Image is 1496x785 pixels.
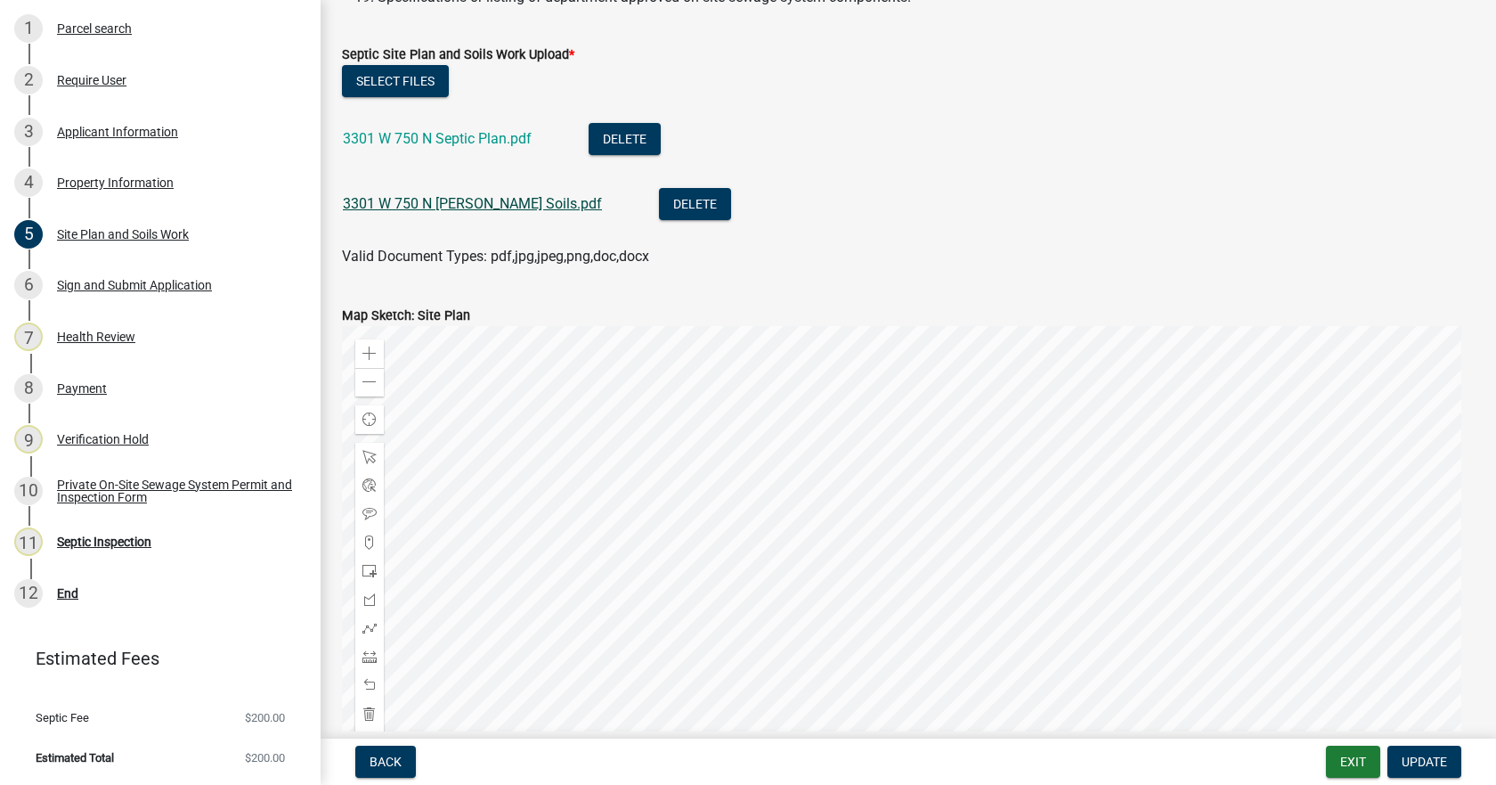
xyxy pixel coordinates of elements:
div: 7 [14,323,43,351]
span: Septic Fee [36,712,89,724]
a: 3301 W 750 N [PERSON_NAME] Soils.pdf [343,195,602,212]
div: Verification Hold [57,433,149,446]
label: Septic Site Plan and Soils Work Upload [342,49,574,61]
div: Sign and Submit Application [57,279,212,291]
span: $200.00 [245,752,285,764]
div: End [57,587,78,600]
span: Update [1402,755,1447,769]
button: Update [1387,746,1461,778]
div: Find my location [355,405,384,434]
div: 4 [14,168,43,197]
span: $200.00 [245,712,285,724]
div: Zoom out [355,368,384,397]
div: Septic Inspection [57,536,151,548]
div: Health Review [57,331,135,343]
div: Site Plan and Soils Work [57,228,189,241]
button: Exit [1326,746,1380,778]
button: Delete [589,123,661,155]
div: Payment [57,382,107,395]
div: 1 [14,14,43,43]
div: 5 [14,220,43,249]
div: 6 [14,271,43,299]
div: Applicant Information [57,126,178,138]
div: 9 [14,425,43,454]
div: 12 [14,579,43,608]
div: Private On-Site Sewage System Permit and Inspection Form [57,478,292,503]
wm-modal-confirm: Delete Document [659,197,731,214]
button: Back [355,746,416,778]
wm-modal-confirm: Delete Document [589,132,661,149]
label: Map Sketch: Site Plan [342,310,470,323]
span: Valid Document Types: pdf,jpg,jpeg,png,doc,docx [342,248,649,265]
div: 8 [14,374,43,403]
button: Select files [342,65,449,97]
div: 10 [14,477,43,505]
a: Estimated Fees [14,641,292,676]
div: Zoom in [355,339,384,368]
div: 11 [14,527,43,556]
div: Property Information [57,176,174,189]
div: Require User [57,74,126,86]
span: Back [370,755,402,769]
button: Delete [659,188,731,220]
a: 3301 W 750 N Septic Plan.pdf [343,130,532,147]
span: Estimated Total [36,752,114,764]
div: Parcel search [57,22,132,35]
div: 2 [14,66,43,94]
div: 3 [14,118,43,146]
